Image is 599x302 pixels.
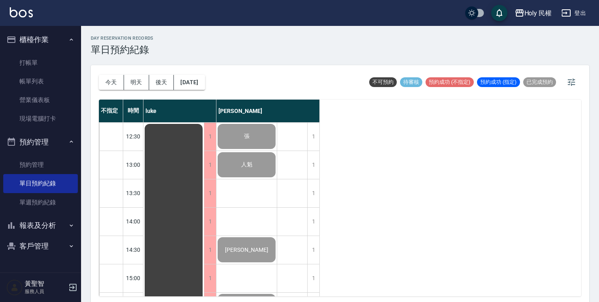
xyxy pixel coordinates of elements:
button: 櫃檯作業 [3,29,78,50]
a: 預約管理 [3,155,78,174]
a: 打帳單 [3,53,78,72]
button: 登出 [558,6,589,21]
div: Holy 民權 [524,8,552,18]
div: 1 [204,123,216,151]
button: 預約管理 [3,132,78,153]
div: [PERSON_NAME] [216,100,320,122]
span: 不可預約 [369,79,397,86]
div: 時間 [123,100,143,122]
button: Holy 民權 [511,5,555,21]
img: Person [6,279,23,296]
div: 13:30 [123,179,143,207]
div: 1 [307,208,319,236]
span: 待審核 [400,79,422,86]
a: 現場電腦打卡 [3,109,78,128]
h5: 黃聖智 [25,280,66,288]
img: Logo [10,7,33,17]
span: 已完成預約 [523,79,556,86]
span: 人魁 [240,161,254,168]
div: 14:30 [123,236,143,264]
div: 1 [204,179,216,207]
span: 預約成功 (不指定) [426,79,474,86]
div: 不指定 [99,100,123,122]
div: 1 [307,236,319,264]
h3: 單日預約紀錄 [91,44,154,55]
div: 1 [307,179,319,207]
div: 1 [204,151,216,179]
button: 客戶管理 [3,236,78,257]
span: 預約成功 (指定) [477,79,520,86]
span: [PERSON_NAME] [223,247,270,253]
a: 營業儀表板 [3,91,78,109]
p: 服務人員 [25,288,66,295]
a: 帳單列表 [3,72,78,91]
div: 15:00 [123,264,143,292]
button: 今天 [99,75,124,90]
div: 1 [307,123,319,151]
span: 張 [242,133,251,140]
div: 1 [307,264,319,292]
button: 報表及分析 [3,215,78,236]
div: 1 [307,151,319,179]
button: 明天 [124,75,149,90]
div: luke [143,100,216,122]
div: 14:00 [123,207,143,236]
button: save [491,5,507,21]
div: 13:00 [123,151,143,179]
h2: day Reservation records [91,36,154,41]
div: 12:30 [123,122,143,151]
a: 單日預約紀錄 [3,174,78,193]
div: 1 [204,264,216,292]
button: [DATE] [174,75,205,90]
a: 單週預約紀錄 [3,193,78,212]
div: 1 [204,236,216,264]
button: 後天 [149,75,174,90]
div: 1 [204,208,216,236]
